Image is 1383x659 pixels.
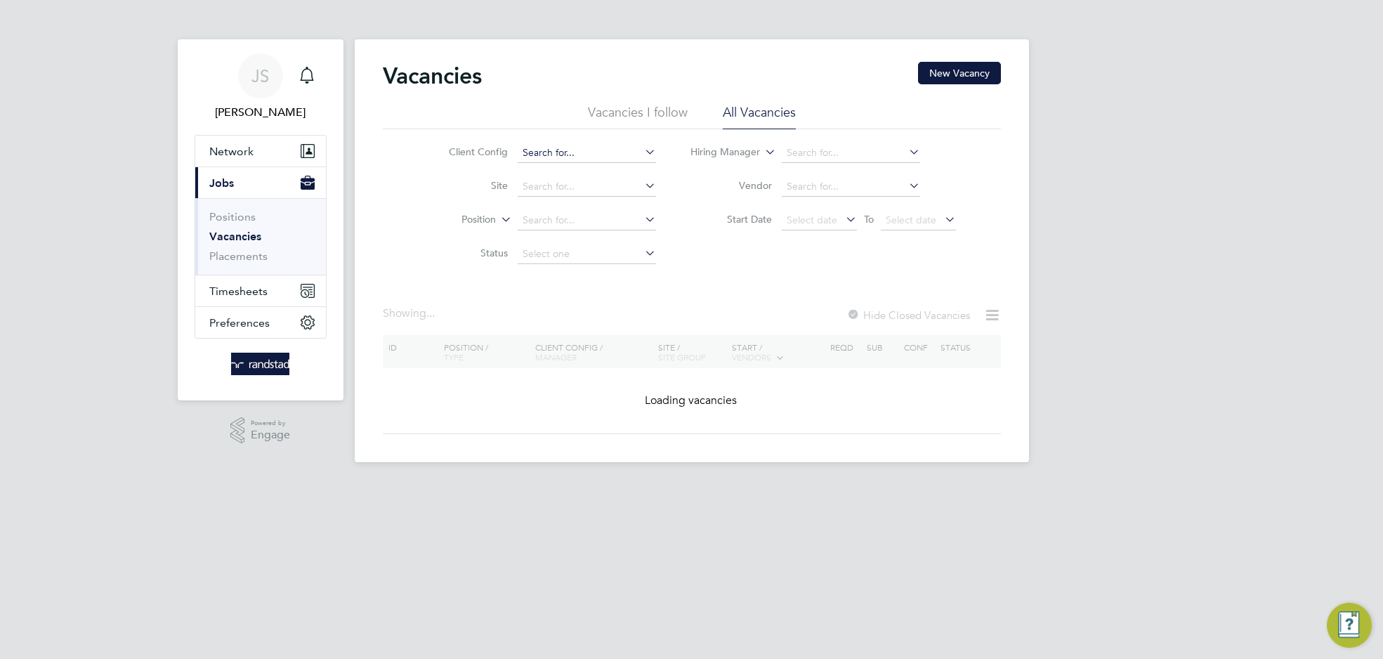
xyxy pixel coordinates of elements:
[415,213,496,227] label: Position
[518,143,656,163] input: Search for...
[383,306,438,321] div: Showing
[195,198,326,275] div: Jobs
[588,104,688,129] li: Vacancies I follow
[230,417,290,444] a: Powered byEngage
[383,62,482,90] h2: Vacancies
[691,213,772,226] label: Start Date
[518,211,656,230] input: Search for...
[427,145,508,158] label: Client Config
[782,143,920,163] input: Search for...
[518,177,656,197] input: Search for...
[846,308,970,322] label: Hide Closed Vacancies
[918,62,1001,84] button: New Vacancy
[209,210,256,223] a: Positions
[251,429,290,441] span: Engage
[178,39,343,400] nav: Main navigation
[886,214,936,226] span: Select date
[195,307,326,338] button: Preferences
[691,179,772,192] label: Vendor
[427,247,508,259] label: Status
[195,353,327,375] a: Go to home page
[679,145,760,159] label: Hiring Manager
[195,53,327,121] a: JS[PERSON_NAME]
[195,275,326,306] button: Timesheets
[723,104,796,129] li: All Vacancies
[209,145,254,158] span: Network
[251,417,290,429] span: Powered by
[426,306,435,320] span: ...
[231,353,289,375] img: randstad-logo-retina.png
[195,104,327,121] span: Jamie Scattergood
[209,249,268,263] a: Placements
[209,285,268,298] span: Timesheets
[427,179,508,192] label: Site
[787,214,837,226] span: Select date
[518,244,656,264] input: Select one
[195,136,326,167] button: Network
[1327,603,1372,648] button: Engage Resource Center
[209,176,234,190] span: Jobs
[209,230,261,243] a: Vacancies
[782,177,920,197] input: Search for...
[860,210,878,228] span: To
[195,167,326,198] button: Jobs
[209,316,270,329] span: Preferences
[251,67,269,85] span: JS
